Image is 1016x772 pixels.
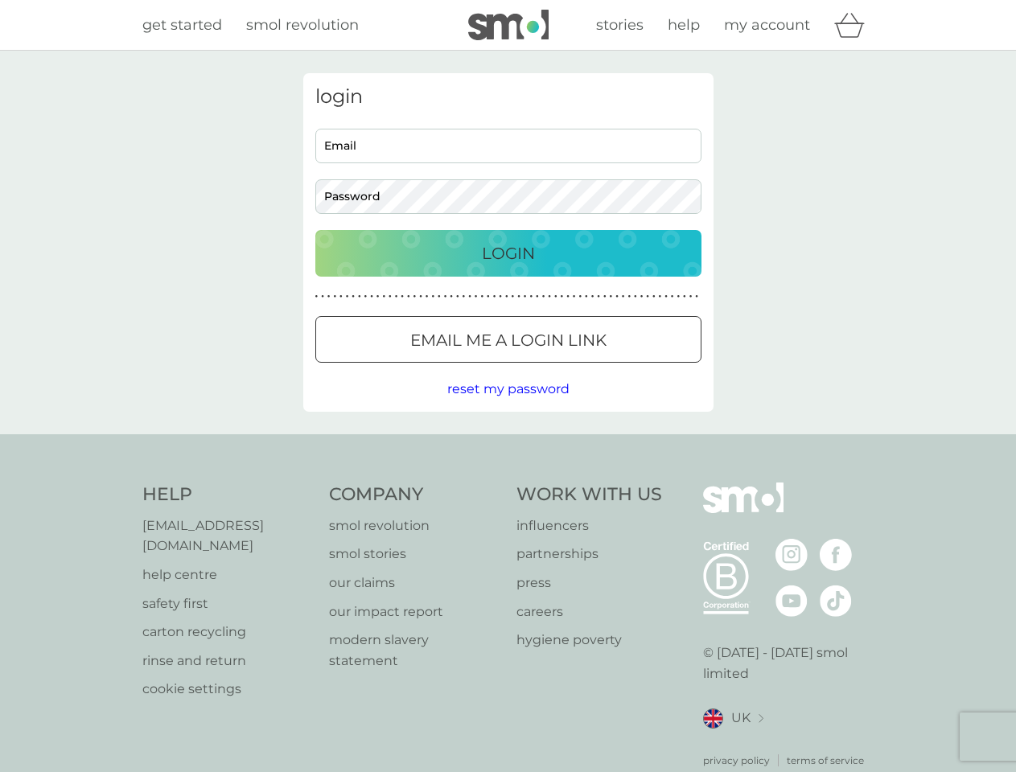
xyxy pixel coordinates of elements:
[703,643,874,684] p: © [DATE] - [DATE] smol limited
[622,293,625,301] p: ●
[463,293,466,301] p: ●
[431,293,434,301] p: ●
[438,293,441,301] p: ●
[703,753,770,768] a: privacy policy
[142,679,314,700] a: cookie settings
[554,293,557,301] p: ●
[512,293,515,301] p: ●
[376,293,380,301] p: ●
[315,293,319,301] p: ●
[703,482,784,537] img: smol
[724,16,810,34] span: my account
[516,573,662,593] a: press
[597,293,600,301] p: ●
[516,544,662,565] p: partnerships
[333,293,336,301] p: ●
[410,327,607,353] p: Email me a login link
[664,293,668,301] p: ●
[603,293,607,301] p: ●
[689,293,693,301] p: ●
[759,714,763,723] img: select a new location
[468,293,471,301] p: ●
[419,293,422,301] p: ●
[142,651,314,671] a: rinse and return
[516,602,662,622] a: careers
[142,622,314,643] a: carton recycling
[142,16,222,34] span: get started
[820,539,852,571] img: visit the smol Facebook page
[401,293,404,301] p: ●
[389,293,392,301] p: ●
[787,753,864,768] a: terms of service
[447,381,570,396] span: reset my password
[346,293,349,301] p: ●
[573,293,576,301] p: ●
[536,293,539,301] p: ●
[246,16,359,34] span: smol revolution
[426,293,429,301] p: ●
[695,293,698,301] p: ●
[468,10,549,40] img: smol
[703,708,723,729] img: UK flag
[142,14,222,37] a: get started
[487,293,490,301] p: ●
[329,630,500,671] p: modern slavery statement
[652,293,656,301] p: ●
[610,293,613,301] p: ●
[382,293,385,301] p: ●
[364,293,368,301] p: ●
[724,14,810,37] a: my account
[447,379,570,400] button: reset my password
[659,293,662,301] p: ●
[475,293,478,301] p: ●
[585,293,588,301] p: ●
[142,593,314,614] a: safety first
[516,630,662,651] a: hygiene poverty
[482,240,535,266] p: Login
[529,293,533,301] p: ●
[499,293,502,301] p: ●
[516,515,662,536] a: influencers
[358,293,361,301] p: ●
[329,515,500,536] a: smol revolution
[321,293,324,301] p: ●
[566,293,570,301] p: ●
[352,293,355,301] p: ●
[142,515,314,556] a: [EMAIL_ADDRESS][DOMAIN_NAME]
[505,293,508,301] p: ●
[591,293,594,301] p: ●
[524,293,527,301] p: ●
[329,544,500,565] a: smol stories
[339,293,343,301] p: ●
[668,14,700,37] a: help
[677,293,680,301] p: ●
[596,16,644,34] span: stories
[480,293,483,301] p: ●
[548,293,551,301] p: ●
[561,293,564,301] p: ●
[493,293,496,301] p: ●
[329,602,500,622] a: our impact report
[671,293,674,301] p: ●
[578,293,582,301] p: ●
[413,293,417,301] p: ●
[246,14,359,37] a: smol revolution
[315,85,701,109] h3: login
[683,293,686,301] p: ●
[542,293,545,301] p: ●
[315,316,701,363] button: Email me a login link
[640,293,644,301] p: ●
[329,573,500,593] p: our claims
